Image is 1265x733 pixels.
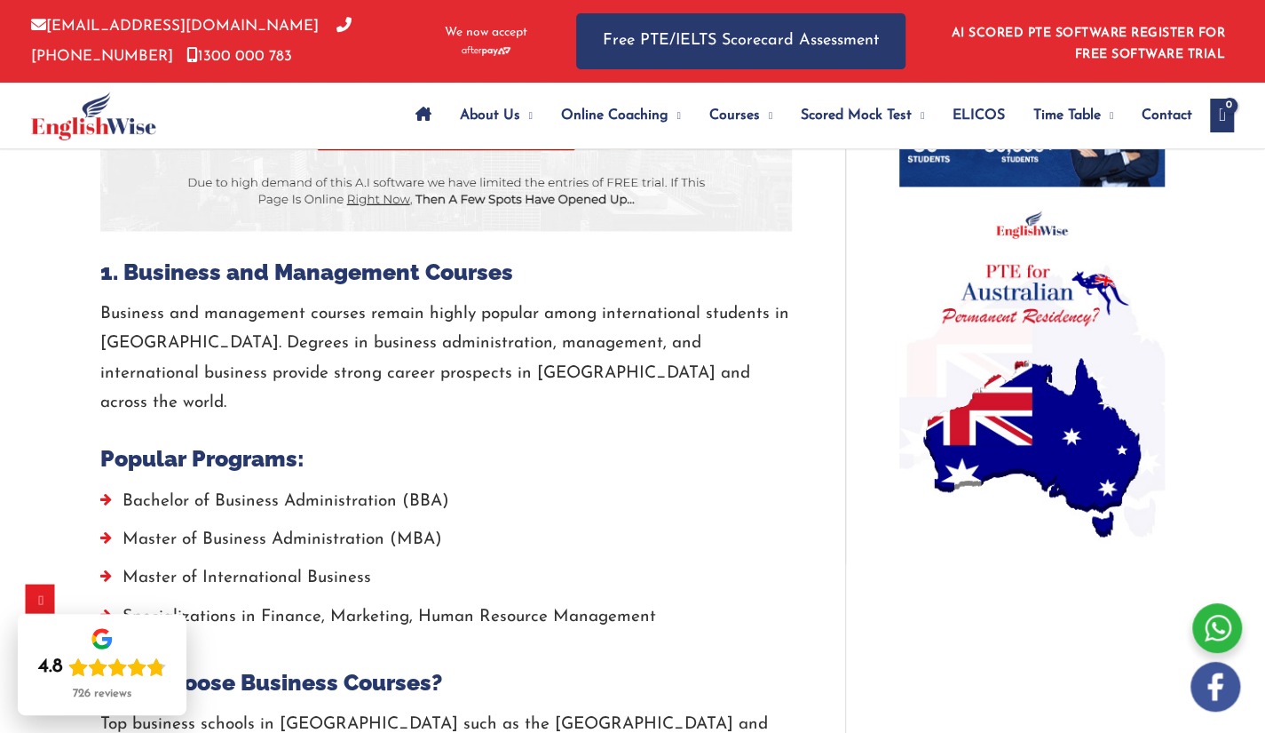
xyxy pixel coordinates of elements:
[1127,84,1192,147] a: Contact
[401,84,1193,147] nav: Site Navigation: Main Menu
[801,84,912,147] span: Scored Mock Test
[31,19,319,34] a: [EMAIL_ADDRESS][DOMAIN_NAME]
[952,27,1226,61] a: AI SCORED PTE SOFTWARE REGISTER FOR FREE SOFTWARE TRIAL
[100,602,792,640] li: Specializations in Finance, Marketing, Human Resource Management
[38,655,63,680] div: 4.8
[1101,84,1113,147] span: Menu Toggle
[460,84,520,147] span: About Us
[520,84,533,147] span: Menu Toggle
[446,84,547,147] a: About UsMenu Toggle
[445,24,527,42] span: We now accept
[100,525,792,563] li: Master of Business Administration (MBA)
[31,19,352,63] a: [PHONE_NUMBER]
[695,84,787,147] a: CoursesMenu Toggle
[576,13,905,69] a: Free PTE/IELTS Scorecard Assessment
[1190,662,1240,712] img: white-facebook.png
[912,84,924,147] span: Menu Toggle
[38,655,166,680] div: Rating: 4.8 out of 5
[462,46,510,56] img: Afterpay-Logo
[186,49,292,64] a: 1300 000 783
[1033,84,1101,147] span: Time Table
[100,299,792,418] p: Business and management courses remain highly popular among international students in [GEOGRAPHIC...
[73,687,131,701] div: 726 reviews
[100,258,792,287] h2: 1. Business and Management Courses
[561,84,668,147] span: Online Coaching
[100,563,792,602] li: Master of International Business
[953,84,1005,147] span: ELICOS
[100,444,792,474] h2: Popular Programs:
[941,12,1234,70] aside: Header Widget 1
[31,92,156,140] img: cropped-ew-logo
[1142,84,1192,147] span: Contact
[760,84,772,147] span: Menu Toggle
[1210,99,1234,132] a: View Shopping Cart, empty
[709,84,760,147] span: Courses
[100,487,792,525] li: Bachelor of Business Administration (BBA)
[787,84,938,147] a: Scored Mock TestMenu Toggle
[668,84,681,147] span: Menu Toggle
[938,84,1019,147] a: ELICOS
[547,84,695,147] a: Online CoachingMenu Toggle
[1019,84,1127,147] a: Time TableMenu Toggle
[100,667,792,697] h2: Why Choose Business Courses?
